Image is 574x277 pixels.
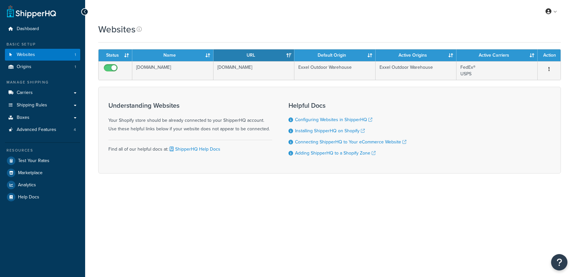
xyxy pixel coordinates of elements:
div: Find all of our helpful docs at: [108,140,272,154]
th: Default Origin: activate to sort column ascending [294,49,376,61]
h1: Websites [98,23,136,36]
a: ShipperHQ Help Docs [168,146,220,153]
div: Basic Setup [5,42,80,47]
a: Connecting ShipperHQ to Your eCommerce Website [295,138,406,145]
a: Carriers [5,87,80,99]
td: [DOMAIN_NAME] [213,61,294,80]
span: Carriers [17,90,33,96]
a: Origins 1 [5,61,80,73]
td: FedEx® USPS [456,61,538,80]
th: Active Carriers: activate to sort column ascending [456,49,538,61]
a: Advanced Features 4 [5,124,80,136]
a: Analytics [5,179,80,191]
span: Origins [17,64,31,70]
span: 1 [75,52,76,58]
div: Manage Shipping [5,80,80,85]
td: Exxel Outdoor Warehouse [294,61,376,80]
span: Test Your Rates [18,158,49,164]
span: Advanced Features [17,127,56,133]
span: Analytics [18,182,36,188]
td: [DOMAIN_NAME] [132,61,213,80]
span: Websites [17,52,35,58]
a: Adding ShipperHQ to a Shopify Zone [295,150,376,157]
th: Status: activate to sort column ascending [99,49,132,61]
th: Name: activate to sort column ascending [132,49,213,61]
a: Help Docs [5,191,80,203]
a: Websites 1 [5,49,80,61]
th: Action [538,49,561,61]
li: Origins [5,61,80,73]
th: URL: activate to sort column ascending [213,49,294,61]
a: Dashboard [5,23,80,35]
h3: Understanding Websites [108,102,272,109]
h3: Helpful Docs [288,102,406,109]
th: Active Origins: activate to sort column ascending [376,49,457,61]
li: Websites [5,49,80,61]
a: Shipping Rules [5,99,80,111]
span: Shipping Rules [17,102,47,108]
a: Marketplace [5,167,80,179]
div: Resources [5,148,80,153]
span: Boxes [17,115,29,120]
a: Boxes [5,112,80,124]
div: Your Shopify store should be already connected to your ShipperHQ account. Use these helpful links... [108,102,272,133]
button: Open Resource Center [551,254,567,270]
a: Test Your Rates [5,155,80,167]
a: Installing ShipperHQ on Shopify [295,127,365,134]
span: 1 [75,64,76,70]
li: Advanced Features [5,124,80,136]
span: 4 [74,127,76,133]
td: Exxel Outdoor Warehouse [376,61,457,80]
span: Marketplace [18,170,43,176]
a: Configuring Websites in ShipperHQ [295,116,372,123]
a: ShipperHQ Home [7,5,56,18]
span: Help Docs [18,194,39,200]
span: Dashboard [17,26,39,32]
